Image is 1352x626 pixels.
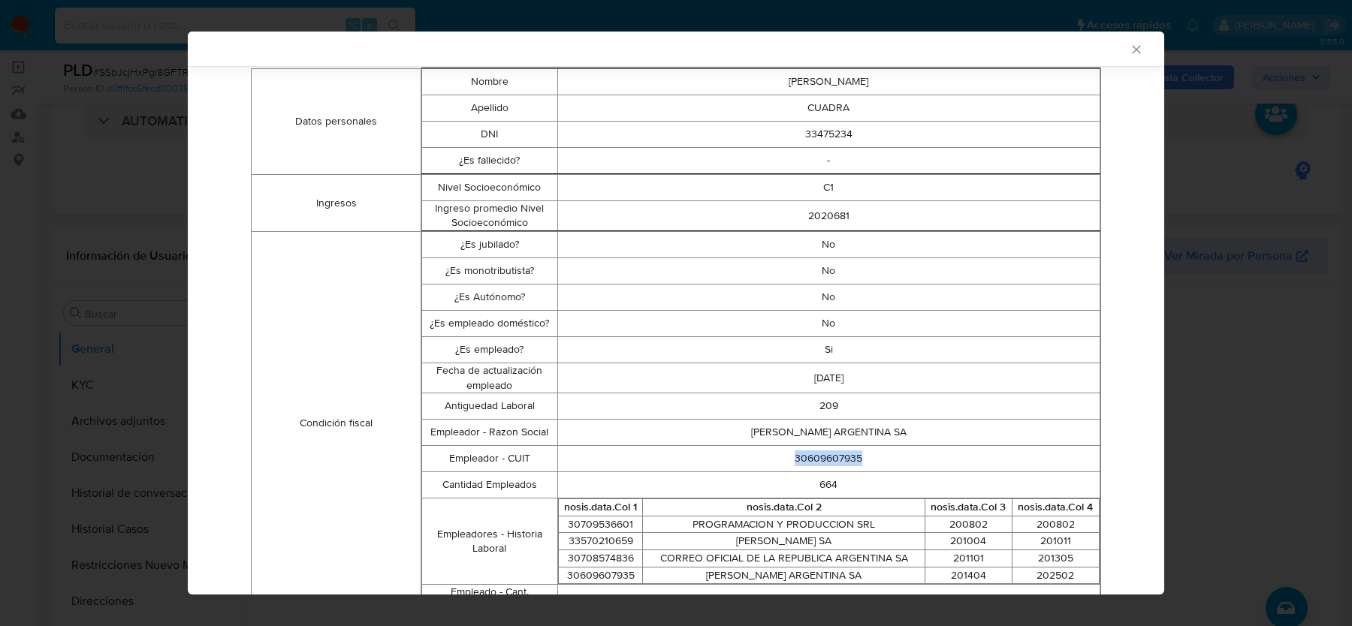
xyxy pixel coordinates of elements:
[422,420,558,446] td: Empleador - Razon Social
[422,337,558,363] td: ¿Es empleado?
[558,499,643,516] th: nosis.data.Col 1
[557,232,1100,258] td: No
[422,585,558,615] td: Empleado - Cant. Empleadores 12M
[422,498,558,585] td: Empleadores - Historia Laboral
[422,121,558,147] td: DNI
[422,95,558,121] td: Apellido
[643,533,925,550] td: [PERSON_NAME] SA
[557,446,1100,472] td: 30609607935
[557,472,1100,498] td: 664
[422,284,558,311] td: ¿Es Autónomo?
[1129,42,1142,56] button: Cerrar ventana
[557,95,1100,121] td: CUADRA
[557,200,1100,230] td: 2020681
[422,446,558,472] td: Empleador - CUIT
[557,147,1100,173] td: -
[1012,499,1099,516] th: nosis.data.Col 4
[557,258,1100,284] td: No
[422,311,558,337] td: ¿Es empleado doméstico?
[557,284,1100,311] td: No
[422,174,558,200] td: Nivel Socioeconómico
[422,232,558,258] td: ¿Es jubilado?
[558,550,643,567] td: 30708574836
[925,533,1012,550] td: 201004
[557,68,1100,95] td: [PERSON_NAME]
[558,533,643,550] td: 33570210659
[422,68,558,95] td: Nombre
[1012,550,1099,567] td: 201305
[422,147,558,173] td: ¿Es fallecido?
[925,499,1012,516] th: nosis.data.Col 3
[643,499,925,516] th: nosis.data.Col 2
[925,516,1012,533] td: 200802
[558,516,643,533] td: 30709536601
[643,516,925,533] td: PROGRAMACION Y PRODUCCION SRL
[643,567,925,584] td: [PERSON_NAME] ARGENTINA SA
[557,311,1100,337] td: No
[422,363,558,393] td: Fecha de actualización empleado
[422,200,558,230] td: Ingreso promedio Nivel Socioeconómico
[1012,567,1099,584] td: 202502
[422,393,558,420] td: Antiguedad Laboral
[557,363,1100,393] td: [DATE]
[557,337,1100,363] td: Si
[1012,533,1099,550] td: 201011
[422,472,558,498] td: Cantidad Empleados
[643,550,925,567] td: CORREO OFICIAL DE LA REPUBLICA ARGENTINA SA
[925,567,1012,584] td: 201404
[557,585,1100,615] td: 1
[557,174,1100,200] td: C1
[557,393,1100,420] td: 209
[252,68,421,174] td: Datos personales
[422,258,558,284] td: ¿Es monotributista?
[557,121,1100,147] td: 33475234
[252,174,421,231] td: Ingresos
[1012,516,1099,533] td: 200802
[188,32,1164,594] div: closure-recommendation-modal
[925,550,1012,567] td: 201101
[252,232,421,615] td: Condición fiscal
[558,567,643,584] td: 30609607935
[557,420,1100,446] td: [PERSON_NAME] ARGENTINA SA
